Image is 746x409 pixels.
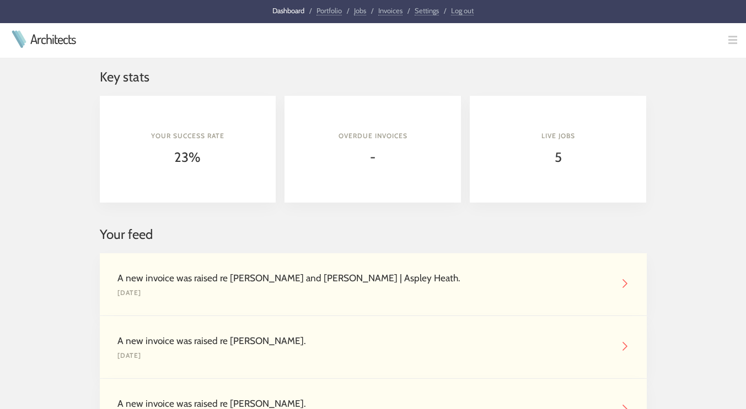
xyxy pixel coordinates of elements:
[354,6,366,15] a: Jobs
[407,6,410,15] span: /
[117,334,611,348] div: A new invoice was raised re [PERSON_NAME].
[555,149,562,165] span: 5
[309,6,312,15] span: /
[487,131,629,141] h4: Live jobs
[174,149,201,165] span: 23%
[30,32,76,46] a: Architects
[347,6,349,15] span: /
[378,6,402,15] a: Invoices
[117,131,259,141] h4: Your success rate
[117,351,611,361] div: [DATE]
[117,271,611,285] div: A new invoice was raised re [PERSON_NAME] and [PERSON_NAME] | Aspley Heath.
[100,225,647,244] h2: Your feed
[272,6,304,15] a: Dashboard
[316,6,342,15] a: Portfolio
[370,149,375,165] span: -
[100,67,647,87] h2: Key stats
[9,30,29,48] img: Architects
[371,6,373,15] span: /
[444,6,446,15] span: /
[415,6,439,15] a: Settings
[302,131,443,141] h4: Overdue invoices
[117,288,611,298] div: [DATE]
[451,6,474,15] a: Log out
